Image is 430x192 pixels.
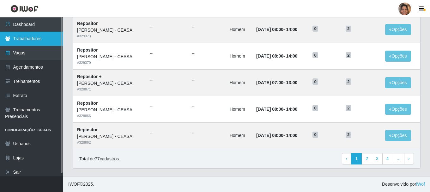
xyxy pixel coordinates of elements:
button: Opções [385,130,411,141]
a: 4 [382,153,393,164]
div: [PERSON_NAME] - CEASA [77,133,142,140]
span: ‹ [346,156,348,161]
span: 0 [312,52,318,59]
time: 14:00 [286,133,298,138]
span: 2 [346,132,351,138]
nav: pagination [342,153,414,164]
ul: -- [150,24,184,30]
strong: Repositor [77,47,98,53]
a: Next [404,153,414,164]
span: 2 [346,105,351,111]
a: 3 [372,153,383,164]
strong: - [256,27,297,32]
strong: - [256,80,297,85]
img: CoreUI Logo [10,5,39,13]
a: iWof [416,182,425,187]
time: [DATE] 08:00 [256,27,283,32]
ul: -- [192,77,222,84]
span: 0 [312,78,318,85]
div: # 328866 [77,113,142,119]
button: Opções [385,24,411,35]
a: Previous [342,153,352,164]
div: [PERSON_NAME] - CEASA [77,27,142,34]
div: # 329373 [77,34,142,39]
button: Opções [385,104,411,115]
time: [DATE] 08:00 [256,133,283,138]
span: 2 [346,26,351,32]
strong: Repositor [77,127,98,132]
ul: -- [192,103,222,110]
button: Opções [385,51,411,62]
div: [PERSON_NAME] - CEASA [77,80,142,87]
div: # 328871 [77,87,142,92]
span: 0 [312,26,318,32]
a: 1 [351,153,362,164]
td: Homem [226,43,252,70]
strong: Repositor + [77,74,101,79]
div: [PERSON_NAME] - CEASA [77,107,142,113]
time: 13:00 [286,80,298,85]
span: IWOF [68,182,80,187]
p: Total de 77 cadastros. [79,156,120,162]
time: 14:00 [286,53,298,59]
ul: -- [150,130,184,136]
ul: -- [150,77,184,84]
ul: -- [150,103,184,110]
td: Homem [226,16,252,43]
ul: -- [192,50,222,57]
strong: - [256,53,297,59]
span: © 2025 . [68,181,94,188]
span: 2 [346,52,351,59]
time: 14:00 [286,27,298,32]
td: Homem [226,69,252,96]
span: 0 [312,105,318,111]
ul: -- [150,50,184,57]
div: [PERSON_NAME] - CEASA [77,53,142,60]
ul: -- [192,130,222,136]
time: [DATE] 08:00 [256,107,283,112]
td: Homem [226,96,252,122]
span: 2 [346,78,351,85]
a: ... [393,153,405,164]
span: › [408,156,410,161]
time: [DATE] 08:00 [256,53,283,59]
td: Homem [226,122,252,149]
button: Opções [385,77,411,88]
strong: - [256,133,297,138]
ul: -- [192,24,222,30]
span: Desenvolvido por [382,181,425,188]
strong: - [256,107,297,112]
span: 0 [312,132,318,138]
div: # 328862 [77,140,142,145]
a: 2 [361,153,372,164]
div: # 329370 [77,60,142,65]
time: 14:00 [286,107,298,112]
time: [DATE] 07:00 [256,80,283,85]
strong: Repositor [77,21,98,26]
strong: Repositor [77,101,98,106]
